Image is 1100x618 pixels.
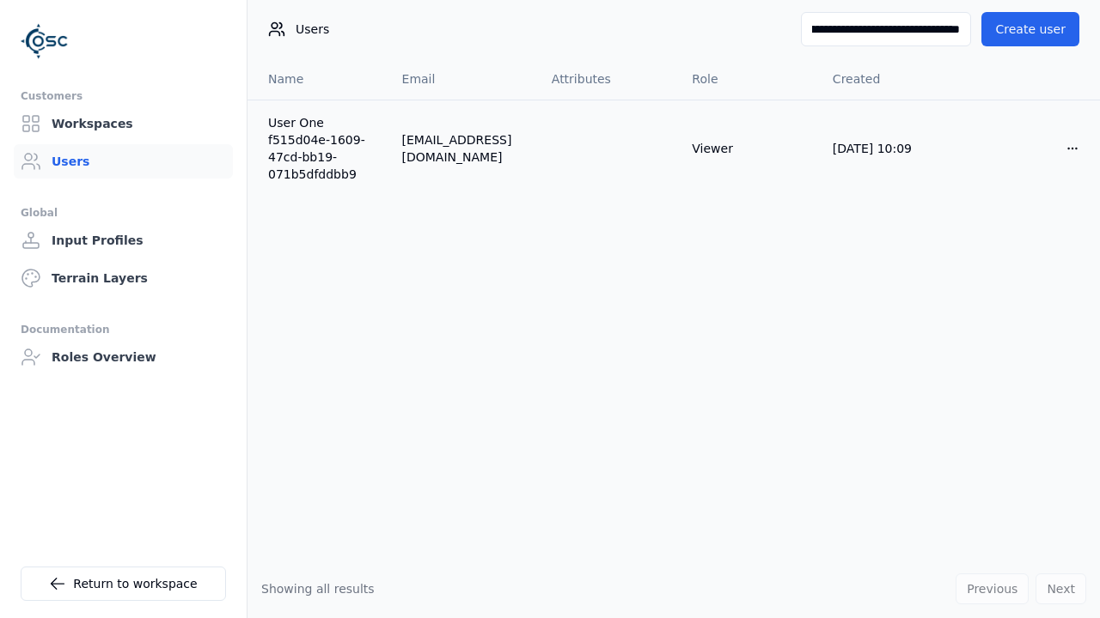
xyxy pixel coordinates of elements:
[21,203,226,223] div: Global
[14,144,233,179] a: Users
[268,114,375,183] a: User One f515d04e-1609-47cd-bb19-071b5dfddbb9
[14,106,233,141] a: Workspaces
[402,131,524,166] div: [EMAIL_ADDRESS][DOMAIN_NAME]
[21,566,226,601] a: Return to workspace
[296,21,329,38] span: Users
[261,582,375,596] span: Showing all results
[819,58,960,100] th: Created
[21,319,226,340] div: Documentation
[833,140,946,157] div: [DATE] 10:09
[247,58,388,100] th: Name
[14,223,233,257] a: Input Profiles
[981,12,1079,46] button: Create user
[388,58,538,100] th: Email
[14,340,233,374] a: Roles Overview
[21,17,69,65] img: Logo
[692,140,805,157] div: Viewer
[21,86,226,106] div: Customers
[678,58,819,100] th: Role
[538,58,679,100] th: Attributes
[14,261,233,295] a: Terrain Layers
